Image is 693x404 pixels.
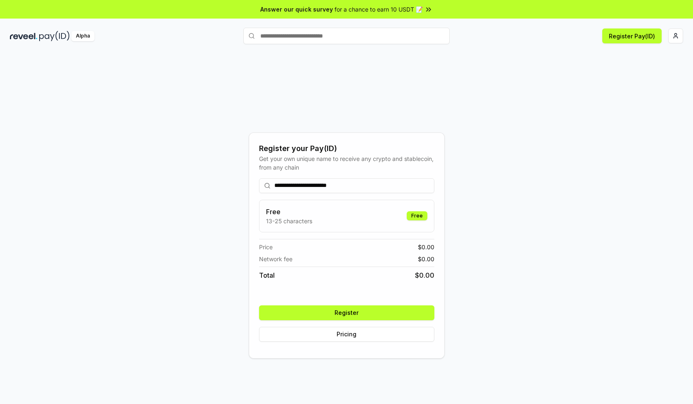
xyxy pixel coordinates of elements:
span: $ 0.00 [415,270,434,280]
div: Free [407,211,427,220]
button: Register [259,305,434,320]
span: Answer our quick survey [260,5,333,14]
div: Get your own unique name to receive any crypto and stablecoin, from any chain [259,154,434,172]
h3: Free [266,207,312,217]
span: $ 0.00 [418,243,434,251]
span: Price [259,243,273,251]
span: Network fee [259,255,292,263]
span: Total [259,270,275,280]
button: Pricing [259,327,434,342]
p: 13-25 characters [266,217,312,225]
img: reveel_dark [10,31,38,41]
span: for a chance to earn 10 USDT 📝 [335,5,423,14]
span: $ 0.00 [418,255,434,263]
img: pay_id [39,31,70,41]
div: Register your Pay(ID) [259,143,434,154]
div: Alpha [71,31,94,41]
button: Register Pay(ID) [602,28,662,43]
